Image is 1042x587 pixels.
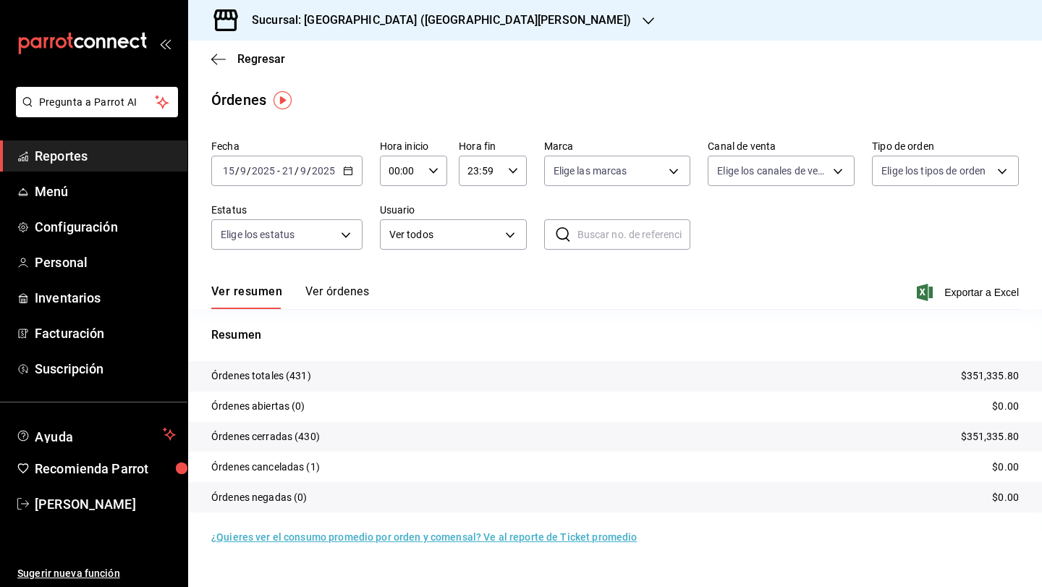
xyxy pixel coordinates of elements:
[389,227,500,242] span: Ver todos
[35,146,176,166] span: Reportes
[211,284,369,309] div: navigation tabs
[10,105,178,120] a: Pregunta a Parrot AI
[211,89,266,111] div: Órdenes
[17,566,176,581] span: Sugerir nueva función
[380,205,527,215] label: Usuario
[305,284,369,309] button: Ver órdenes
[35,494,176,514] span: [PERSON_NAME]
[211,429,320,444] p: Órdenes cerradas (430)
[920,284,1019,301] button: Exportar a Excel
[35,182,176,201] span: Menú
[281,165,295,177] input: --
[222,165,235,177] input: --
[240,12,631,29] h3: Sucursal: [GEOGRAPHIC_DATA] ([GEOGRAPHIC_DATA][PERSON_NAME])
[872,141,1019,151] label: Tipo de orden
[247,165,251,177] span: /
[35,253,176,272] span: Personal
[211,284,282,309] button: Ver resumen
[237,52,285,66] span: Regresar
[708,141,855,151] label: Canal de venta
[211,460,320,475] p: Órdenes canceladas (1)
[211,368,311,384] p: Órdenes totales (431)
[16,87,178,117] button: Pregunta a Parrot AI
[380,141,447,151] label: Hora inicio
[274,91,292,109] img: Tooltip marker
[311,165,336,177] input: ----
[211,490,308,505] p: Órdenes negadas (0)
[295,165,299,177] span: /
[577,220,691,249] input: Buscar no. de referencia
[961,429,1019,444] p: $351,335.80
[992,399,1019,414] p: $0.00
[459,141,526,151] label: Hora fin
[211,531,637,543] a: ¿Quieres ver el consumo promedio por orden y comensal? Ve al reporte de Ticket promedio
[544,141,691,151] label: Marca
[211,399,305,414] p: Órdenes abiertas (0)
[35,426,157,443] span: Ayuda
[277,165,280,177] span: -
[992,490,1019,505] p: $0.00
[35,217,176,237] span: Configuración
[307,165,311,177] span: /
[35,288,176,308] span: Inventarios
[300,165,307,177] input: --
[159,38,171,49] button: open_drawer_menu
[35,459,176,478] span: Recomienda Parrot
[554,164,627,178] span: Elige las marcas
[717,164,828,178] span: Elige los canales de venta
[240,165,247,177] input: --
[211,52,285,66] button: Regresar
[235,165,240,177] span: /
[211,141,363,151] label: Fecha
[992,460,1019,475] p: $0.00
[881,164,986,178] span: Elige los tipos de orden
[251,165,276,177] input: ----
[961,368,1019,384] p: $351,335.80
[221,227,295,242] span: Elige los estatus
[211,205,363,215] label: Estatus
[39,95,156,110] span: Pregunta a Parrot AI
[35,324,176,343] span: Facturación
[35,359,176,379] span: Suscripción
[211,326,1019,344] p: Resumen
